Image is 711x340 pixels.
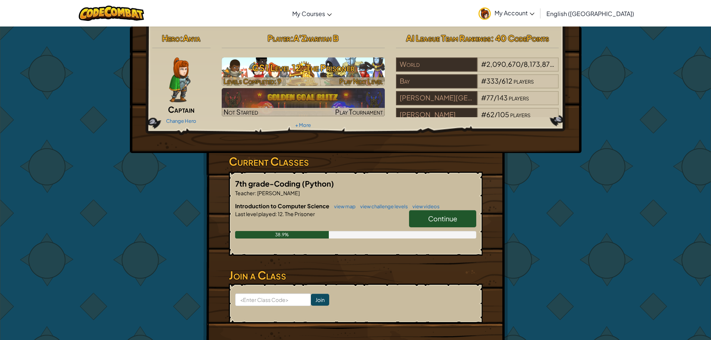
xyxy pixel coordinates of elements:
[292,10,325,18] span: My Courses
[495,9,534,17] span: My Account
[510,110,530,119] span: players
[546,10,634,18] span: English ([GEOGRAPHIC_DATA])
[222,57,385,86] a: Play Next Level
[428,214,457,223] span: Continue
[222,57,385,86] img: CS1 Level 12: The Prisoner
[302,179,334,188] span: (Python)
[396,108,477,122] div: [PERSON_NAME]
[255,190,256,196] span: :
[290,33,293,43] span: :
[524,60,554,68] span: 8,173,878
[229,153,483,170] h3: Current Classes
[169,57,190,102] img: captain-pose.png
[486,60,521,68] span: 2,090,670
[166,118,196,124] a: Change Hero
[356,203,408,209] a: view challenge levels
[481,93,486,102] span: #
[275,210,277,217] span: :
[502,77,512,85] span: 612
[277,210,284,217] span: 12.
[235,190,255,196] span: Teacher
[406,33,491,43] span: AI League Team Rankings
[521,60,524,68] span: /
[180,33,183,43] span: :
[235,202,330,209] span: Introduction to Computer Science
[162,33,180,43] span: Hero
[222,59,385,76] h3: CS1 Level 12: The Prisoner
[235,231,329,238] div: 38.9%
[486,110,495,119] span: 62
[235,210,275,217] span: Last level played
[509,93,529,102] span: players
[555,60,575,68] span: players
[486,77,499,85] span: 333
[396,57,477,72] div: World
[514,77,534,85] span: players
[330,203,356,209] a: view map
[289,3,336,24] a: My Courses
[256,190,300,196] span: [PERSON_NAME]
[293,33,339,43] span: A'Zhariyah B
[481,60,486,68] span: #
[339,77,383,85] span: Play Next Level
[396,91,477,105] div: [PERSON_NAME][GEOGRAPHIC_DATA]
[543,3,638,24] a: English ([GEOGRAPHIC_DATA])
[229,267,483,284] h3: Join a Class
[222,88,385,116] a: Not StartedPlay Tournament
[396,74,477,88] div: Bay
[396,81,559,90] a: Bay#333/612players
[284,210,315,217] span: The Prisoner
[499,77,502,85] span: /
[235,179,302,188] span: 7th grade-Coding
[224,77,281,85] span: Levels Completed: 9
[486,93,494,102] span: 77
[183,33,200,43] span: Anya
[396,65,559,73] a: World#2,090,670/8,173,878players
[497,93,508,102] span: 143
[295,122,311,128] a: + More
[79,6,144,21] img: CodeCombat logo
[481,110,486,119] span: #
[478,7,491,20] img: avatar
[494,93,497,102] span: /
[491,33,549,43] span: : 40 CodePoints
[335,107,383,116] span: Play Tournament
[224,107,258,116] span: Not Started
[235,293,311,306] input: <Enter Class Code>
[222,88,385,116] img: Golden Goal
[396,115,559,124] a: [PERSON_NAME]#62/105players
[498,110,509,119] span: 105
[168,104,194,115] span: Captain
[409,203,440,209] a: view videos
[311,294,329,306] input: Join
[481,77,486,85] span: #
[475,1,538,25] a: My Account
[396,98,559,107] a: [PERSON_NAME][GEOGRAPHIC_DATA]#77/143players
[495,110,498,119] span: /
[268,33,290,43] span: Player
